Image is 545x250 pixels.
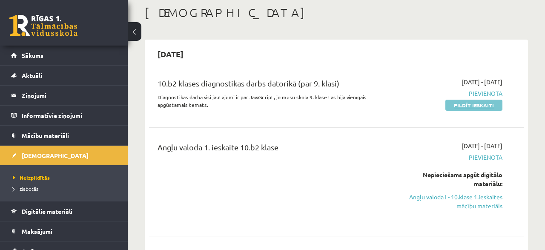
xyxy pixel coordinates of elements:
[445,100,502,111] a: Pildīt ieskaiti
[11,86,117,105] a: Ziņojumi
[22,152,89,159] span: [DEMOGRAPHIC_DATA]
[9,15,77,36] a: Rīgas 1. Tālmācības vidusskola
[462,141,502,150] span: [DATE] - [DATE]
[11,201,117,221] a: Digitālie materiāli
[396,89,502,98] span: Pievienota
[13,174,119,181] a: Neizpildītās
[11,126,117,145] a: Mācību materiāli
[13,174,50,181] span: Neizpildītās
[22,132,69,139] span: Mācību materiāli
[158,78,383,93] div: 10.b2 klases diagnostikas darbs datorikā (par 9. klasi)
[462,78,502,86] span: [DATE] - [DATE]
[11,46,117,65] a: Sākums
[11,221,117,241] a: Maksājumi
[396,193,502,210] a: Angļu valoda I - 10.klase 1.ieskaites mācību materiāls
[13,185,38,192] span: Izlabotās
[22,221,117,241] legend: Maksājumi
[396,170,502,188] div: Nepieciešams apgūt digitālo materiālu:
[22,86,117,105] legend: Ziņojumi
[396,153,502,162] span: Pievienota
[158,141,383,157] div: Angļu valoda 1. ieskaite 10.b2 klase
[11,66,117,85] a: Aktuāli
[22,106,117,125] legend: Informatīvie ziņojumi
[13,185,119,193] a: Izlabotās
[149,44,192,64] h2: [DATE]
[145,6,528,20] h1: [DEMOGRAPHIC_DATA]
[158,93,383,109] p: Diagnostikas darbā visi jautājumi ir par JavaScript, jo mūsu skolā 9. klasē tas bija vienīgais ap...
[11,106,117,125] a: Informatīvie ziņojumi
[11,146,117,165] a: [DEMOGRAPHIC_DATA]
[22,72,42,79] span: Aktuāli
[22,52,43,59] span: Sākums
[22,207,72,215] span: Digitālie materiāli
